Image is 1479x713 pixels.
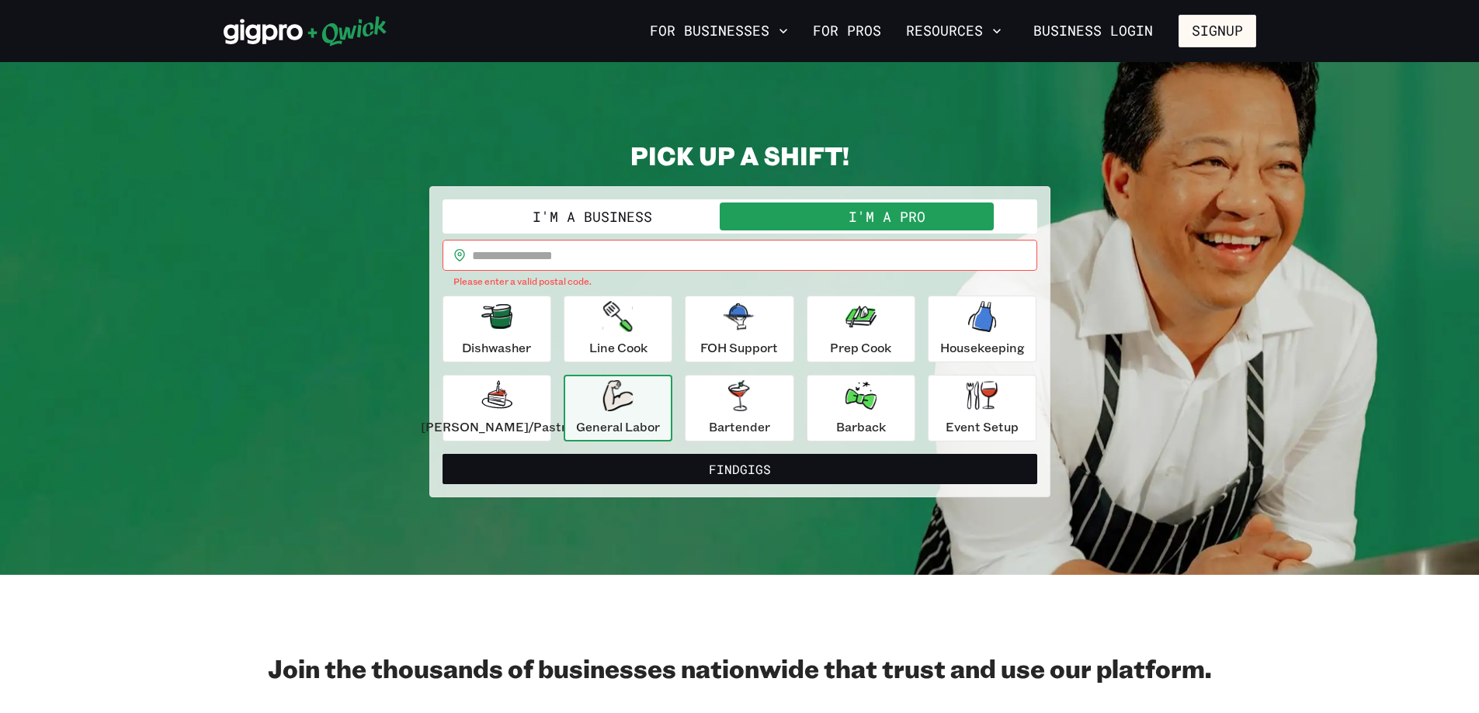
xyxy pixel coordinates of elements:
p: FOH Support [700,338,778,357]
p: Bartender [709,417,770,436]
a: Business Login [1020,15,1166,47]
button: General Labor [564,375,672,441]
p: Please enter a valid postal code. [453,274,1026,289]
p: Line Cook [589,338,647,357]
button: For Businesses [644,18,794,44]
a: For Pros [807,18,887,44]
button: Prep Cook [807,296,915,362]
button: Bartender [685,375,793,441]
button: [PERSON_NAME]/Pastry [443,375,551,441]
p: Prep Cook [830,338,891,357]
button: I'm a Business [446,202,740,230]
p: General Labor [576,417,660,436]
button: Barback [807,375,915,441]
button: Housekeeping [928,296,1036,362]
p: Dishwasher [462,338,531,357]
h2: Join the thousands of businesses nationwide that trust and use our platform. [224,652,1256,684]
button: FOH Support [685,296,793,362]
p: Barback [836,417,886,436]
button: Resources [900,18,1008,44]
button: FindGigs [443,454,1037,485]
button: I'm a Pro [740,202,1034,230]
button: Line Cook [564,296,672,362]
p: Event Setup [946,417,1019,436]
button: Signup [1179,15,1256,47]
button: Dishwasher [443,296,551,362]
p: [PERSON_NAME]/Pastry [421,417,573,436]
h2: PICK UP A SHIFT! [429,140,1050,171]
button: Event Setup [928,375,1036,441]
p: Housekeeping [940,338,1025,357]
